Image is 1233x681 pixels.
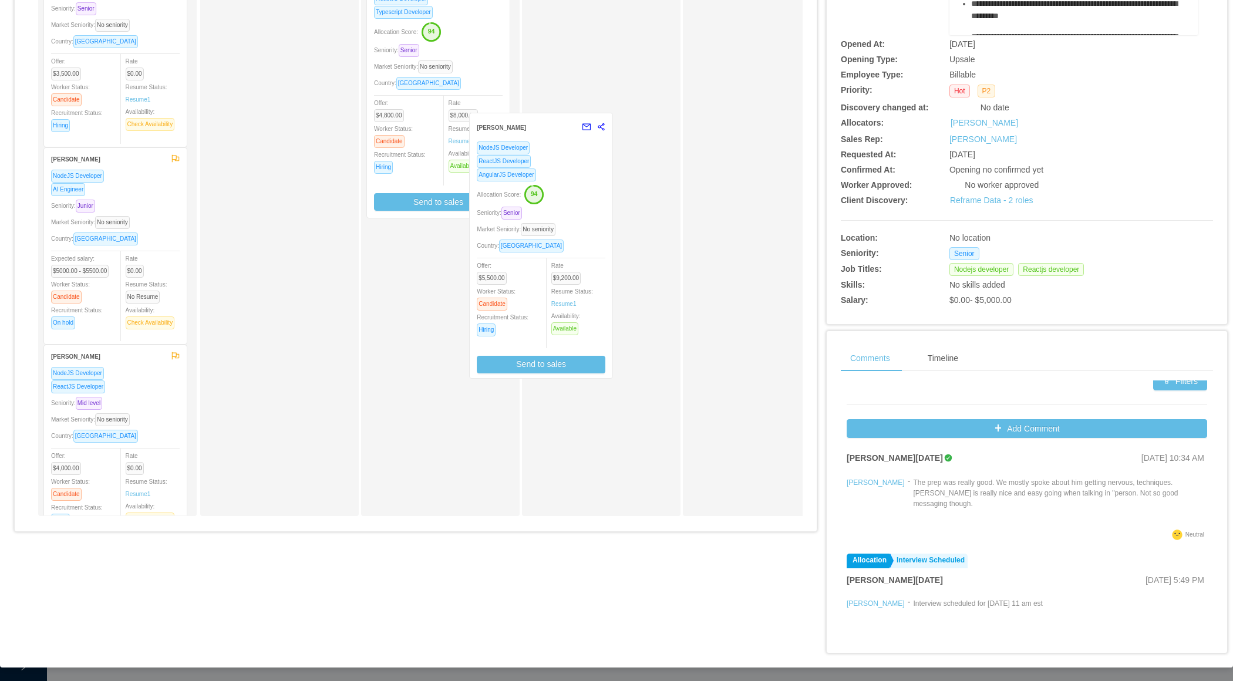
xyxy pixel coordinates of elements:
a: [PERSON_NAME] [847,599,905,608]
a: [PERSON_NAME] [951,117,1018,129]
button: icon: plusAdd Comment [847,419,1207,438]
span: Upsale [949,55,975,64]
span: Billable [949,70,976,79]
a: Reframe Data - 2 roles [950,195,1033,205]
a: Interview Scheduled [891,554,968,568]
span: Neutral [1185,531,1204,538]
b: Confirmed At: [841,165,895,174]
p: The prep was really good. We mostly spoke about him getting nervous, techniques. [PERSON_NAME] is... [913,477,1207,509]
a: [PERSON_NAME] [847,478,905,487]
b: Client Discovery: [841,195,908,205]
span: No date [981,103,1009,112]
strong: [PERSON_NAME][DATE] [847,575,943,585]
b: Seniority: [841,248,879,258]
button: icon: filterFilters [1153,372,1207,390]
b: Salary: [841,295,868,305]
a: [PERSON_NAME] [949,134,1017,144]
span: $0.00 - $5,000.00 [949,295,1012,305]
p: Interview scheduled for [DATE] 11 am est [913,598,1043,619]
strong: [PERSON_NAME][DATE] [847,453,943,463]
b: Worker Approved: [841,180,912,190]
b: Sales Rep: [841,134,883,144]
span: Hot [949,85,970,97]
div: - [908,596,911,637]
a: Allocation [847,554,890,568]
b: Opened At: [841,39,885,49]
div: Comments [841,345,900,372]
span: [DATE] 5:49 PM [1146,575,1204,585]
b: Employee Type: [841,70,903,79]
span: [DATE] [949,39,975,49]
span: Opening no confirmed yet [949,165,1043,174]
span: Senior [949,247,979,260]
span: Nodejs developer [949,263,1013,276]
span: No skills added [949,280,1005,289]
b: Requested At: [841,150,896,159]
b: Priority: [841,85,872,95]
div: Timeline [918,345,968,372]
span: No worker approved [965,180,1039,190]
b: Location: [841,233,878,242]
span: [DATE] 10:34 AM [1141,453,1204,463]
div: - [908,475,911,527]
span: [DATE] [949,150,975,159]
b: Job Titles: [841,264,882,274]
div: No location [949,232,1136,244]
span: Reactjs developer [1018,263,1084,276]
b: Skills: [841,280,865,289]
b: Allocators: [841,118,884,127]
b: Discovery changed at: [841,103,928,112]
b: Opening Type: [841,55,898,64]
span: P2 [978,85,996,97]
